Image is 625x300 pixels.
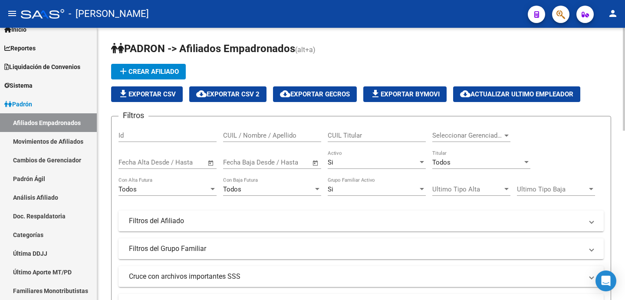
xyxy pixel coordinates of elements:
h3: Filtros [118,109,148,122]
span: (alt+a) [295,46,316,54]
mat-icon: person [608,8,618,19]
span: Inicio [4,25,26,34]
input: Fecha inicio [223,158,258,166]
span: PADRON -> Afiliados Empadronados [111,43,295,55]
mat-panel-title: Filtros del Afiliado [129,216,583,226]
button: Open calendar [206,158,216,168]
mat-expansion-panel-header: Filtros del Afiliado [118,211,604,231]
mat-icon: menu [7,8,17,19]
mat-expansion-panel-header: Filtros del Grupo Familiar [118,238,604,259]
span: Exportar GECROS [280,90,350,98]
div: Open Intercom Messenger [595,270,616,291]
span: Todos [432,158,451,166]
span: Si [328,185,333,193]
button: Actualizar ultimo Empleador [453,86,580,102]
span: Sistema [4,81,33,90]
input: Fecha fin [266,158,308,166]
span: Exportar CSV [118,90,176,98]
span: Padrón [4,99,32,109]
button: Exportar GECROS [273,86,357,102]
mat-icon: cloud_download [460,89,470,99]
span: Exportar CSV 2 [196,90,260,98]
mat-icon: cloud_download [196,89,207,99]
button: Exportar Bymovi [363,86,447,102]
mat-icon: file_download [118,89,128,99]
mat-icon: add [118,66,128,76]
span: Reportes [4,43,36,53]
span: Todos [223,185,241,193]
span: Exportar Bymovi [370,90,440,98]
span: Actualizar ultimo Empleador [460,90,573,98]
input: Fecha inicio [118,158,154,166]
span: Todos [118,185,137,193]
button: Crear Afiliado [111,64,186,79]
span: Si [328,158,333,166]
button: Open calendar [311,158,321,168]
input: Fecha fin [161,158,204,166]
span: Liquidación de Convenios [4,62,80,72]
mat-expansion-panel-header: Cruce con archivos importantes SSS [118,266,604,287]
span: Seleccionar Gerenciador [432,132,503,139]
mat-panel-title: Filtros del Grupo Familiar [129,244,583,254]
mat-icon: file_download [370,89,381,99]
span: Crear Afiliado [118,68,179,76]
button: Exportar CSV [111,86,183,102]
mat-panel-title: Cruce con archivos importantes SSS [129,272,583,281]
button: Exportar CSV 2 [189,86,266,102]
span: - [PERSON_NAME] [69,4,149,23]
mat-icon: cloud_download [280,89,290,99]
span: Ultimo Tipo Baja [517,185,587,193]
span: Ultimo Tipo Alta [432,185,503,193]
